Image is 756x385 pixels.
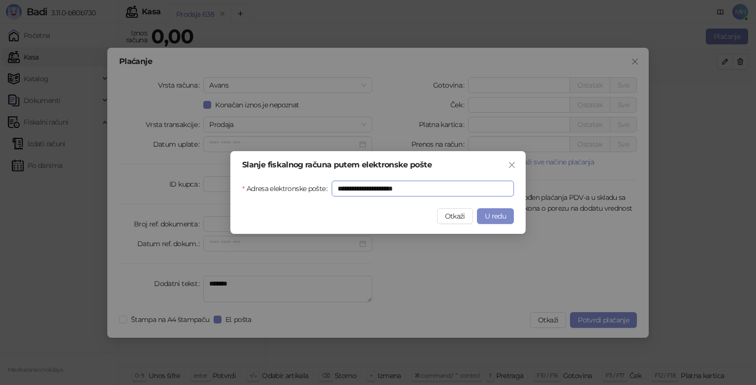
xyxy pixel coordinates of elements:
div: Slanje fiskalnog računa putem elektronske pošte [242,161,514,169]
span: close [508,161,516,169]
span: Otkaži [445,212,465,221]
span: Zatvori [504,161,520,169]
button: Otkaži [437,208,473,224]
input: Adresa elektronske pošte [332,181,514,196]
button: U redu [477,208,514,224]
button: Close [504,157,520,173]
label: Adresa elektronske pošte [242,181,332,196]
span: U redu [485,212,506,221]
